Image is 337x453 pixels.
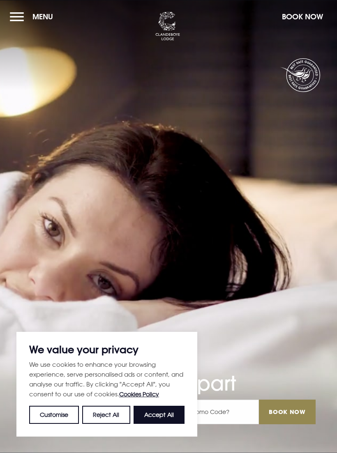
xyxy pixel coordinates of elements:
[32,12,53,21] span: Menu
[29,359,185,399] p: We use cookies to enhance your browsing experience, serve personalised ads or content, and analys...
[16,332,197,437] div: We value your privacy
[134,406,185,424] button: Accept All
[259,400,316,424] input: Book Now
[29,345,185,354] p: We value your privacy
[29,406,79,424] button: Customise
[10,8,57,25] button: Menu
[82,406,130,424] button: Reject All
[161,400,259,424] input: Have A Promo Code?
[278,8,327,25] button: Book Now
[155,12,180,41] img: Clandeboye Lodge
[119,391,159,398] a: Cookies Policy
